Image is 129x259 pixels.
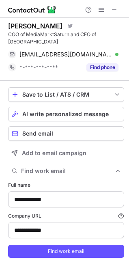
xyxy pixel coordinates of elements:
button: Reveal Button [86,63,118,71]
button: Find work email [8,245,124,258]
button: Add to email campaign [8,146,124,160]
button: Send email [8,126,124,141]
img: ContactOut v5.3.10 [8,5,57,15]
div: Save to List / ATS / CRM [22,91,110,98]
button: Find work email [8,165,124,177]
span: Send email [22,130,53,137]
label: Full name [8,181,124,189]
span: Find work email [21,167,114,175]
button: AI write personalized message [8,107,124,121]
label: Company URL [8,212,124,220]
div: [PERSON_NAME] [8,22,62,30]
button: save-profile-one-click [8,87,124,102]
span: [EMAIL_ADDRESS][DOMAIN_NAME] [19,51,112,58]
div: COO of MediaMarktSaturn and CEO of [GEOGRAPHIC_DATA] [8,31,124,45]
span: AI write personalized message [22,111,109,117]
span: Add to email campaign [22,150,86,156]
